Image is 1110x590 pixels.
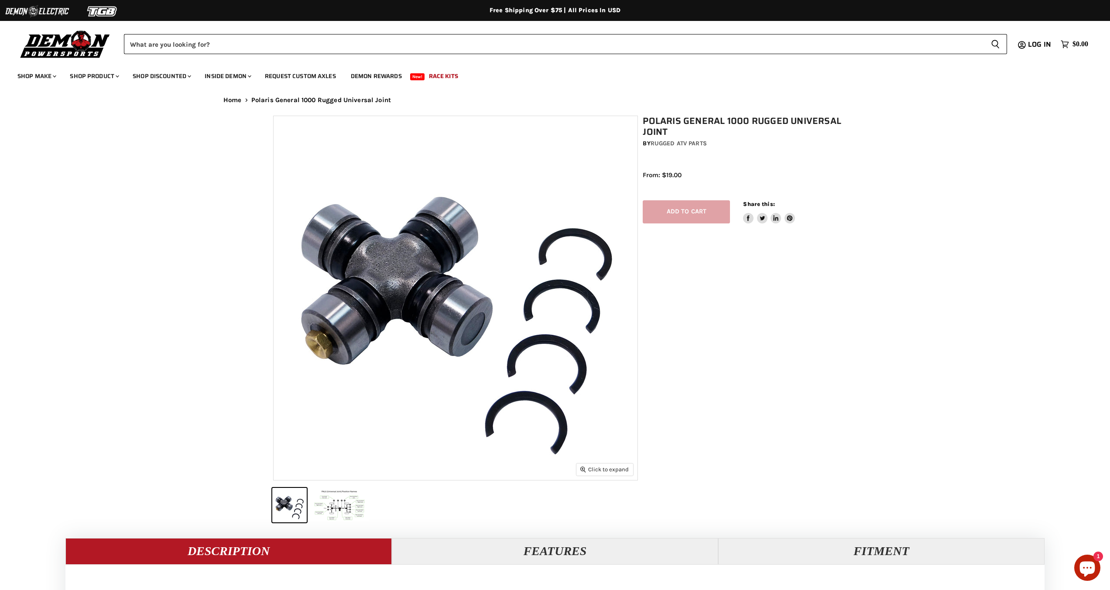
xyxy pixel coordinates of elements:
button: Features [392,538,718,564]
a: Race Kits [422,67,465,85]
img: Polaris General 1000 Rugged Universal Joint [274,116,637,480]
button: Fitment [718,538,1045,564]
span: Log in [1028,39,1051,50]
img: Demon Powersports [17,28,113,59]
a: Inside Demon [198,67,257,85]
a: Request Custom Axles [258,67,343,85]
a: Shop Discounted [126,67,196,85]
aside: Share this: [743,200,795,223]
a: Demon Rewards [344,67,408,85]
span: Share this: [743,201,774,207]
button: Search [984,34,1007,54]
h1: Polaris General 1000 Rugged Universal Joint [643,116,842,137]
a: Home [223,96,242,104]
span: Polaris General 1000 Rugged Universal Joint [251,96,391,104]
button: Click to expand [576,463,633,475]
button: Polaris General 1000 Rugged Universal Joint thumbnail [272,488,307,522]
input: Search [124,34,984,54]
a: Rugged ATV Parts [651,140,707,147]
inbox-online-store-chat: Shopify online store chat [1072,555,1103,583]
nav: Breadcrumbs [206,96,904,104]
span: Click to expand [580,466,629,473]
a: Log in [1024,41,1056,48]
span: $0.00 [1072,40,1088,48]
span: New! [410,73,425,80]
img: TGB Logo 2 [70,3,135,20]
img: Demon Electric Logo 2 [4,3,70,20]
a: Shop Product [63,67,124,85]
span: From: $19.00 [643,171,682,179]
button: Description [65,538,392,564]
button: Polaris General 1000 Rugged Universal Joint thumbnail [309,488,370,522]
a: $0.00 [1056,38,1093,51]
a: Shop Make [11,67,62,85]
ul: Main menu [11,64,1086,85]
div: by [643,139,842,148]
div: Free Shipping Over $75 | All Prices In USD [206,7,904,14]
form: Product [124,34,1007,54]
